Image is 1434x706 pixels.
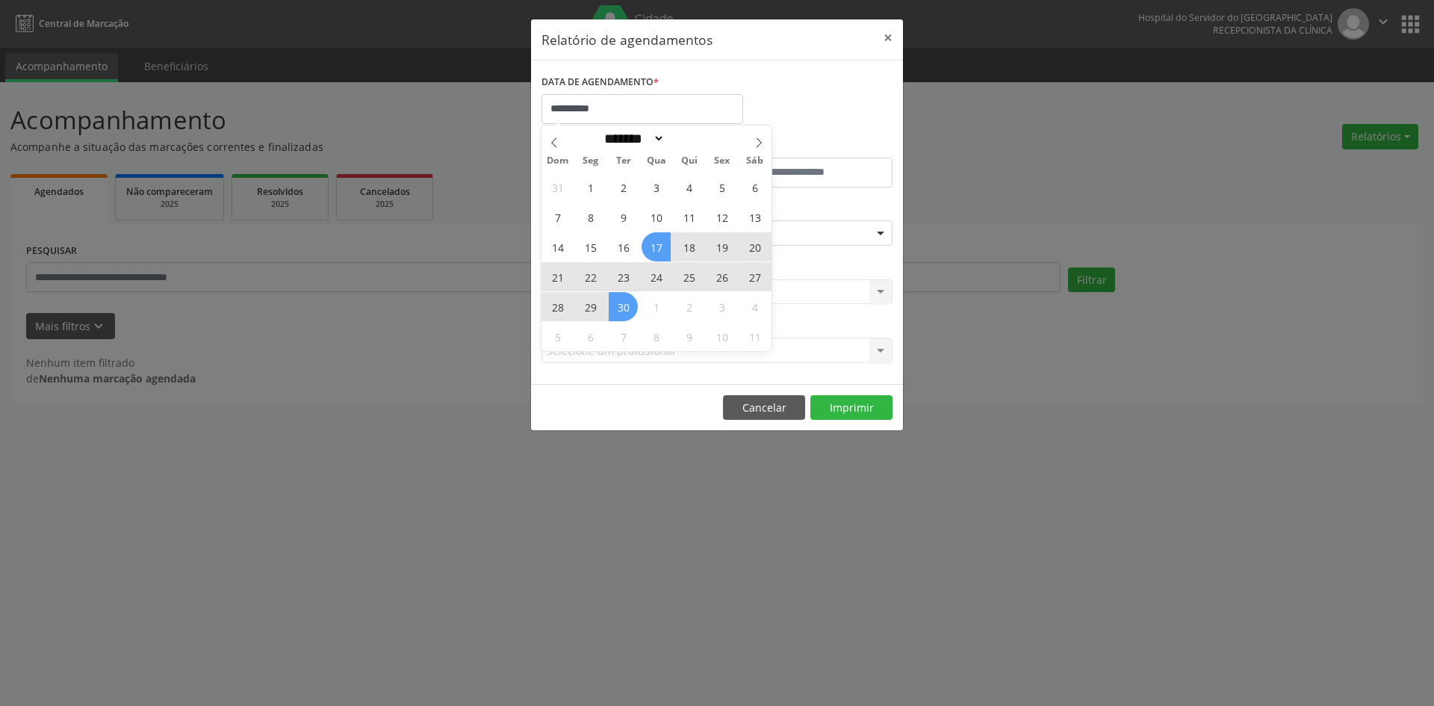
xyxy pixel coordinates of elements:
[740,262,769,291] span: Setembro 27, 2025
[543,322,572,351] span: Outubro 5, 2025
[642,322,671,351] span: Outubro 8, 2025
[609,322,638,351] span: Outubro 7, 2025
[873,19,903,56] button: Close
[706,156,739,166] span: Sex
[707,173,736,202] span: Setembro 5, 2025
[576,232,605,261] span: Setembro 15, 2025
[543,292,572,321] span: Setembro 28, 2025
[740,202,769,232] span: Setembro 13, 2025
[543,262,572,291] span: Setembro 21, 2025
[674,232,704,261] span: Setembro 18, 2025
[707,292,736,321] span: Outubro 3, 2025
[576,262,605,291] span: Setembro 22, 2025
[721,134,893,158] label: ATÉ
[674,173,704,202] span: Setembro 4, 2025
[576,322,605,351] span: Outubro 6, 2025
[609,262,638,291] span: Setembro 23, 2025
[543,232,572,261] span: Setembro 14, 2025
[642,202,671,232] span: Setembro 10, 2025
[576,202,605,232] span: Setembro 8, 2025
[642,173,671,202] span: Setembro 3, 2025
[576,173,605,202] span: Setembro 1, 2025
[665,131,714,146] input: Year
[674,322,704,351] span: Outubro 9, 2025
[707,322,736,351] span: Outubro 10, 2025
[723,395,805,421] button: Cancelar
[541,156,574,166] span: Dom
[609,202,638,232] span: Setembro 9, 2025
[574,156,607,166] span: Seg
[740,322,769,351] span: Outubro 11, 2025
[543,202,572,232] span: Setembro 7, 2025
[674,202,704,232] span: Setembro 11, 2025
[740,173,769,202] span: Setembro 6, 2025
[609,173,638,202] span: Setembro 2, 2025
[674,262,704,291] span: Setembro 25, 2025
[740,232,769,261] span: Setembro 20, 2025
[642,232,671,261] span: Setembro 17, 2025
[739,156,772,166] span: Sáb
[607,156,640,166] span: Ter
[642,262,671,291] span: Setembro 24, 2025
[673,156,706,166] span: Qui
[576,292,605,321] span: Setembro 29, 2025
[609,292,638,321] span: Setembro 30, 2025
[707,232,736,261] span: Setembro 19, 2025
[543,173,572,202] span: Agosto 31, 2025
[674,292,704,321] span: Outubro 2, 2025
[541,71,659,94] label: DATA DE AGENDAMENTO
[640,156,673,166] span: Qua
[707,262,736,291] span: Setembro 26, 2025
[707,202,736,232] span: Setembro 12, 2025
[642,292,671,321] span: Outubro 1, 2025
[740,292,769,321] span: Outubro 4, 2025
[541,30,713,49] h5: Relatório de agendamentos
[609,232,638,261] span: Setembro 16, 2025
[599,131,665,146] select: Month
[810,395,893,421] button: Imprimir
